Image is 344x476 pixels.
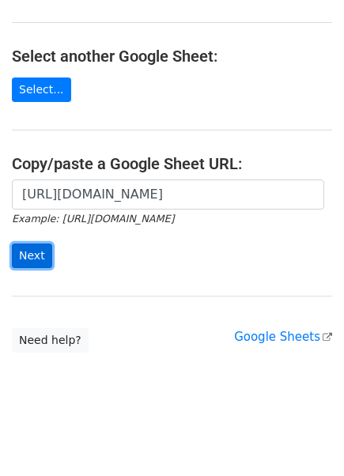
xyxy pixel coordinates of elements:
[12,213,174,225] small: Example: [URL][DOMAIN_NAME]
[12,179,324,210] input: Paste your Google Sheet URL here
[12,77,71,102] a: Select...
[234,330,332,344] a: Google Sheets
[12,244,52,268] input: Next
[12,328,89,353] a: Need help?
[12,154,332,173] h4: Copy/paste a Google Sheet URL:
[12,47,332,66] h4: Select another Google Sheet:
[265,400,344,476] iframe: Chat Widget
